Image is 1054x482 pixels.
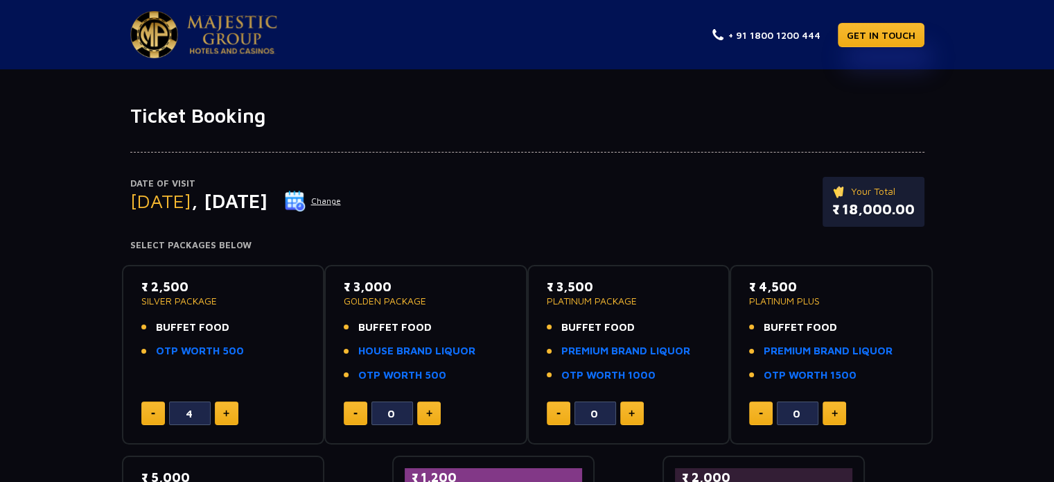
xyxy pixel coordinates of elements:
p: ₹ 18,000.00 [832,199,915,220]
span: [DATE] [130,189,191,212]
a: HOUSE BRAND LIQUOR [358,343,475,359]
span: BUFFET FOOD [764,320,837,336]
a: OTP WORTH 500 [358,368,446,384]
img: plus [629,410,635,417]
p: ₹ 4,500 [749,277,913,296]
p: GOLDEN PACKAGE [344,296,508,306]
button: Change [284,190,342,212]
span: , [DATE] [191,189,267,212]
img: minus [151,413,155,415]
img: Majestic Pride [130,11,178,58]
img: plus [426,410,432,417]
a: GET IN TOUCH [838,23,924,47]
a: PREMIUM BRAND LIQUOR [764,343,893,359]
img: minus [759,413,763,415]
p: Date of Visit [130,177,342,191]
p: ₹ 3,000 [344,277,508,296]
img: Majestic Pride [187,15,277,54]
span: BUFFET FOOD [156,320,229,336]
p: Your Total [832,184,915,199]
p: SILVER PACKAGE [141,296,306,306]
p: ₹ 2,500 [141,277,306,296]
p: ₹ 3,500 [547,277,711,296]
span: BUFFET FOOD [358,320,432,336]
a: PREMIUM BRAND LIQUOR [561,343,690,359]
p: PLATINUM PACKAGE [547,296,711,306]
img: plus [832,410,838,417]
a: OTP WORTH 1500 [764,368,857,384]
h1: Ticket Booking [130,104,924,128]
a: + 91 1800 1200 444 [712,28,820,42]
h4: Select Packages Below [130,240,924,251]
img: ticket [832,184,847,199]
img: plus [223,410,229,417]
p: PLATINUM PLUS [749,296,913,306]
img: minus [353,413,358,415]
img: minus [556,413,561,415]
a: OTP WORTH 1000 [561,368,656,384]
a: OTP WORTH 500 [156,343,244,359]
span: BUFFET FOOD [561,320,635,336]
